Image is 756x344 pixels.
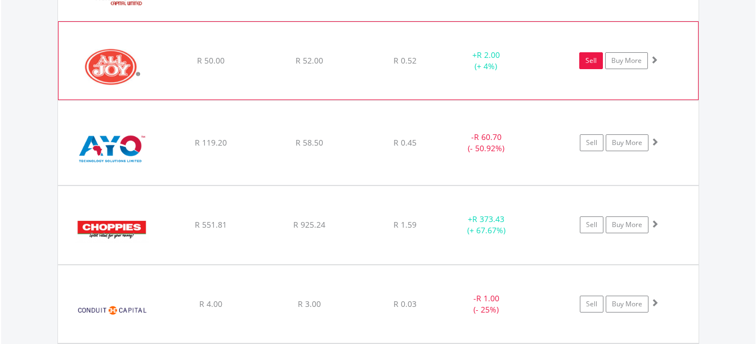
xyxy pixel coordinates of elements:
a: Sell [579,52,603,69]
span: R 0.03 [393,298,417,309]
a: Buy More [606,216,648,233]
img: EQU.ZA.CHP.png [64,200,160,261]
span: R 52.00 [296,55,323,66]
a: Buy More [606,134,648,151]
span: R 1.00 [476,293,499,304]
span: R 119.20 [195,137,227,148]
img: EQU.ZA.AHL.png [64,36,161,97]
span: R 0.52 [393,55,417,66]
div: - (- 25%) [444,293,529,315]
span: R 60.70 [474,132,502,142]
span: R 1.59 [393,219,417,230]
span: R 4.00 [199,298,222,309]
a: Buy More [605,52,648,69]
img: EQU.ZA.AYO.png [64,115,160,182]
a: Sell [580,296,603,313]
div: + (+ 4%) [444,49,528,72]
a: Sell [580,134,603,151]
img: EQU.ZA.CND.png [64,279,160,340]
div: - (- 50.92%) [444,132,529,154]
span: R 3.00 [298,298,321,309]
span: R 58.50 [296,137,323,148]
span: R 551.81 [195,219,227,230]
a: Buy More [606,296,648,313]
div: + (+ 67.67%) [444,214,529,236]
span: R 925.24 [293,219,325,230]
span: R 373.43 [472,214,504,224]
span: R 0.45 [393,137,417,148]
span: R 50.00 [197,55,225,66]
span: R 2.00 [477,49,500,60]
a: Sell [580,216,603,233]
